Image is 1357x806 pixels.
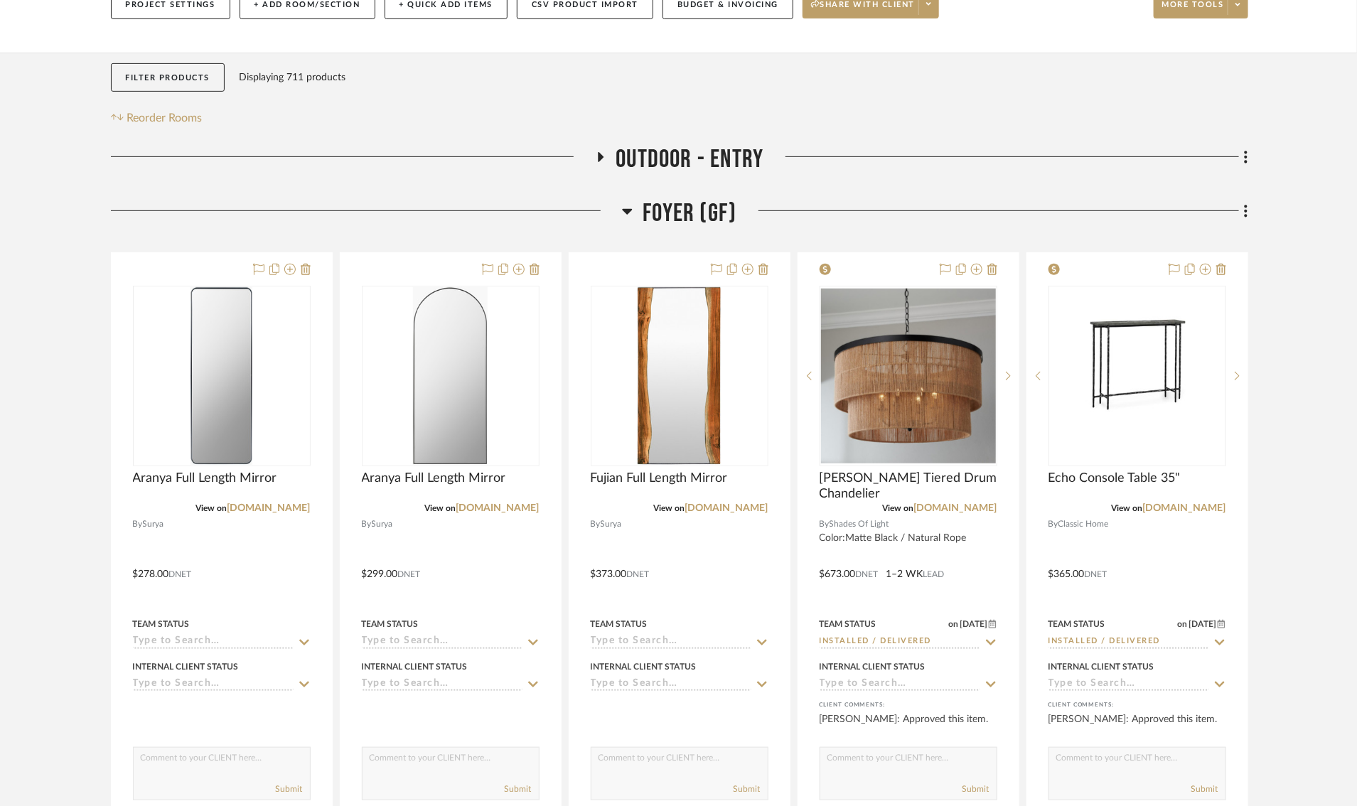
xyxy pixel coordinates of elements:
span: By [820,517,830,531]
input: Type to Search… [820,635,980,649]
div: Team Status [1048,618,1105,630]
input: Type to Search… [133,678,294,692]
a: [DOMAIN_NAME] [914,503,997,513]
span: By [591,517,601,531]
div: Internal Client Status [591,660,697,673]
span: Foyer (GF) [643,198,737,229]
div: 0 [820,286,997,466]
span: on [948,620,958,628]
input: Type to Search… [820,678,980,692]
div: Internal Client Status [133,660,239,673]
span: View on [1112,504,1143,512]
input: Type to Search… [591,678,751,692]
img: Valdez Tiered Drum Chandelier [821,289,996,463]
div: Internal Client Status [362,660,468,673]
input: Type to Search… [591,635,751,649]
span: View on [654,504,685,512]
span: on [1177,620,1187,628]
span: [PERSON_NAME] Tiered Drum Chandelier [820,471,997,502]
span: By [133,517,143,531]
div: Team Status [133,618,190,630]
button: Submit [734,783,761,795]
div: [PERSON_NAME]: Approved this item. [1048,712,1226,741]
div: [PERSON_NAME]: Approved this item. [820,712,997,741]
span: By [1048,517,1058,531]
span: View on [425,504,456,512]
div: Internal Client Status [820,660,926,673]
button: Submit [505,783,532,795]
span: Aranya Full Length Mirror [362,471,506,486]
a: [DOMAIN_NAME] [685,503,768,513]
span: Surya [143,517,164,531]
div: Team Status [591,618,648,630]
div: Displaying 711 products [239,63,345,92]
button: Submit [1191,783,1218,795]
span: Classic Home [1058,517,1109,531]
button: Reorder Rooms [111,109,203,127]
span: Fujian Full Length Mirror [591,471,728,486]
div: Internal Client Status [1048,660,1154,673]
span: Outdoor - Entry [616,144,764,175]
button: Submit [962,783,989,795]
input: Type to Search… [1048,635,1209,649]
span: Surya [601,517,622,531]
span: Echo Console Table 35" [1048,471,1181,486]
a: [DOMAIN_NAME] [1143,503,1226,513]
span: [DATE] [1187,619,1218,629]
div: Team Status [362,618,419,630]
img: Aranya Full Length Mirror [413,287,488,465]
input: Type to Search… [133,635,294,649]
input: Type to Search… [1048,678,1209,692]
span: Surya [372,517,393,531]
span: [DATE] [958,619,989,629]
a: [DOMAIN_NAME] [227,503,311,513]
a: [DOMAIN_NAME] [456,503,540,513]
span: Shades Of Light [830,517,889,531]
img: Aranya Full Length Mirror [191,287,252,465]
span: By [362,517,372,531]
input: Type to Search… [362,678,522,692]
img: Fujian Full Length Mirror [638,287,720,465]
span: View on [196,504,227,512]
img: Echo Console Table 35" [1050,308,1225,444]
input: Type to Search… [362,635,522,649]
span: Aranya Full Length Mirror [133,471,277,486]
span: Reorder Rooms [127,109,202,127]
button: Filter Products [111,63,225,92]
span: View on [883,504,914,512]
button: Submit [276,783,303,795]
div: Team Status [820,618,876,630]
